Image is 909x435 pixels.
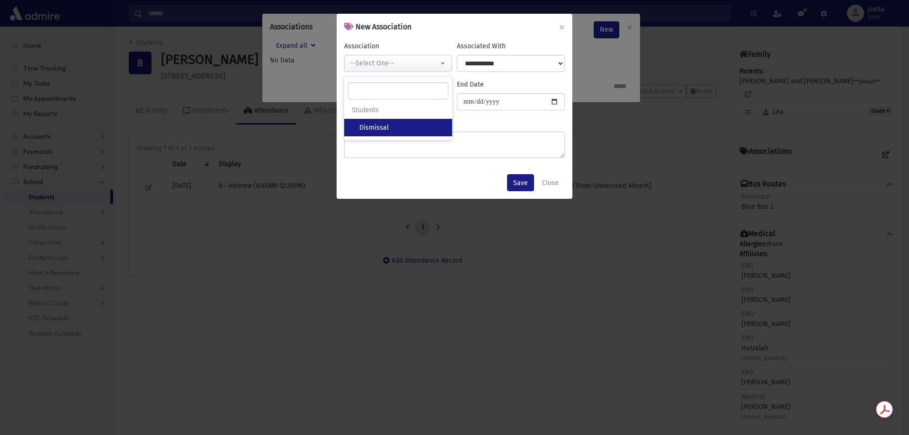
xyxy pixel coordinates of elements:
span: Students [352,105,379,115]
button: --Select One-- [344,55,452,72]
button: × [552,14,572,40]
button: Save [507,174,534,191]
h6: New Association [344,21,411,33]
input: Search [348,82,448,99]
label: Associated With [457,41,506,51]
label: Association [344,41,379,51]
button: Close [536,174,565,191]
span: Dismissal [359,123,389,133]
div: --Select One-- [350,58,438,68]
label: End Date [457,80,484,89]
